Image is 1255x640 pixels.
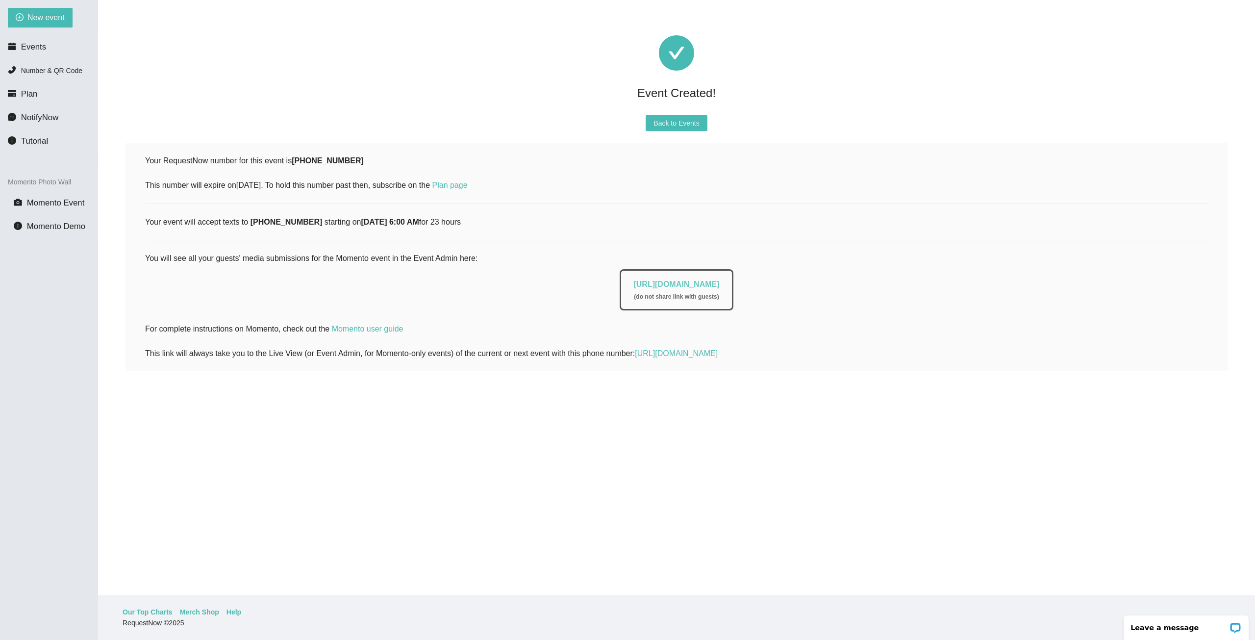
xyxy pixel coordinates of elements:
[21,42,46,51] span: Events
[659,35,694,71] span: check-circle
[14,222,22,230] span: info-circle
[646,115,707,131] button: Back to Events
[251,218,323,226] b: [PHONE_NUMBER]
[125,82,1228,103] div: Event Created!
[145,156,364,165] span: Your RequestNow number for this event is
[332,325,403,333] a: Momento user guide
[361,218,419,226] b: [DATE] 6:00 AM
[145,347,1208,359] div: This link will always take you to the Live View (or Event Admin, for Momento-only events) of the ...
[432,181,468,189] a: Plan page
[1117,609,1255,640] iframe: LiveChat chat widget
[8,136,16,145] span: info-circle
[21,113,58,122] span: NotifyNow
[27,222,85,231] span: Momento Demo
[123,617,1228,628] div: RequestNow © 2025
[8,66,16,74] span: phone
[8,8,73,27] button: plus-circleNew event
[8,42,16,51] span: calendar
[27,11,65,24] span: New event
[14,198,22,206] span: camera
[635,349,718,358] a: [URL][DOMAIN_NAME]
[21,89,38,99] span: Plan
[145,181,468,189] span: This number will expire on [DATE] . To hold this number past then, subscribe on the
[226,607,241,617] a: Help
[16,13,24,23] span: plus-circle
[145,216,1208,228] div: Your event will accept texts to starting on for 23 hours
[653,118,699,128] span: Back to Events
[21,67,82,75] span: Number & QR Code
[633,280,719,288] a: [URL][DOMAIN_NAME]
[633,292,719,302] div: ( do not share link with guests )
[123,607,173,617] a: Our Top Charts
[27,198,85,207] span: Momento Event
[145,252,1208,310] div: You will see all your guests' media submissions for the Momento event in the Event Admin here:
[180,607,219,617] a: Merch Shop
[8,89,16,98] span: credit-card
[145,323,1208,335] div: For complete instructions on Momento, check out the
[21,136,48,146] span: Tutorial
[8,113,16,121] span: message
[292,156,364,165] b: [PHONE_NUMBER]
